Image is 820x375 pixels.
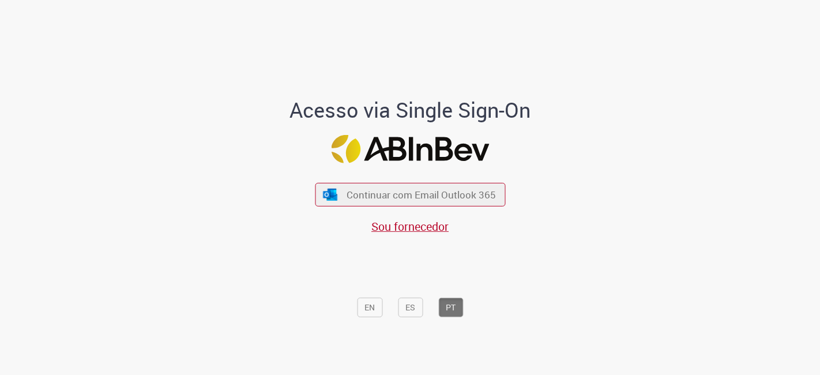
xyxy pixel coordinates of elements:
img: ícone Azure/Microsoft 360 [322,189,338,201]
button: ícone Azure/Microsoft 360 Continuar com Email Outlook 365 [315,183,505,207]
button: PT [438,298,463,317]
button: EN [357,298,382,317]
button: ES [398,298,423,317]
h1: Acesso via Single Sign-On [250,98,570,121]
img: Logo ABInBev [331,135,489,163]
a: Sou fornecedor [371,219,449,234]
span: Continuar com Email Outlook 365 [347,188,496,201]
